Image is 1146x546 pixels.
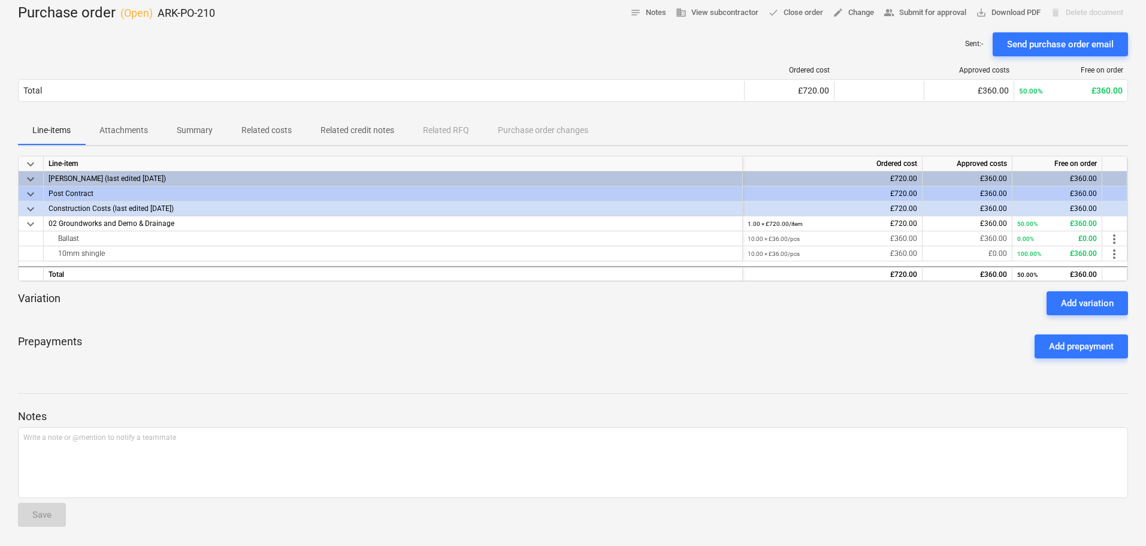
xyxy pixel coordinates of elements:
span: done [768,7,779,18]
p: ( Open ) [120,6,153,20]
p: Related credit notes [320,124,394,137]
span: keyboard_arrow_down [23,187,38,201]
div: Line-item [44,156,743,171]
div: 10mm shingle [49,246,737,261]
div: £720.00 [748,267,917,282]
span: keyboard_arrow_down [23,172,38,186]
div: Ordered cost [749,66,830,74]
div: Post Contract [49,186,737,201]
div: £360.00 [1017,186,1097,201]
div: £360.00 [748,231,917,246]
button: Close order [763,4,828,22]
span: keyboard_arrow_down [23,157,38,171]
button: Send purchase order email [993,32,1128,56]
button: Change [828,4,879,22]
div: £0.00 [927,246,1007,261]
small: 10.00 × £36.00 / pcs [748,251,800,257]
div: £360.00 [1017,267,1097,282]
span: edit [833,7,843,18]
div: Construction Costs (last edited 27 Nov 2024) [49,201,737,216]
div: £360.00 [927,171,1007,186]
p: Line-items [32,124,71,137]
button: Notes [625,4,671,22]
span: View subcontractor [676,6,758,20]
span: Download PDF [976,6,1041,20]
span: more_vert [1107,247,1121,261]
div: £0.00 [1017,231,1097,246]
div: Ordered cost [743,156,923,171]
small: 50.00% [1017,272,1038,278]
iframe: Chat Widget [1086,488,1146,546]
small: 100.00% [1017,251,1041,257]
div: £720.00 [748,171,917,186]
span: people_alt [884,7,894,18]
small: 50.00% [1017,221,1038,227]
p: Prepayments [18,334,82,358]
span: keyboard_arrow_down [23,217,38,231]
small: 1.00 × £720.00 / item [748,221,803,227]
p: Related costs [241,124,292,137]
span: notes [630,7,641,18]
p: Variation [18,291,61,315]
div: Approved costs [929,66,1009,74]
small: 0.00% [1017,236,1034,242]
span: Close order [768,6,823,20]
div: £360.00 [1017,246,1097,261]
button: Download PDF [971,4,1045,22]
div: Add variation [1061,295,1114,311]
span: more_vert [1107,232,1121,246]
button: View subcontractor [671,4,763,22]
div: £360.00 [1019,86,1123,95]
div: Purchase order [18,4,215,23]
div: £360.00 [748,246,917,261]
small: 50.00% [1019,87,1043,95]
div: Total [23,86,42,95]
div: £360.00 [927,231,1007,246]
div: £360.00 [1017,216,1097,231]
span: Submit for approval [884,6,966,20]
div: Galley Lane (last edited 27 Nov 2024) [49,171,737,186]
span: 02 Groundworks and Demo & Drainage [49,219,174,228]
div: Approved costs [923,156,1012,171]
p: Notes [18,409,1128,424]
div: £360.00 [927,216,1007,231]
div: £720.00 [748,216,917,231]
span: keyboard_arrow_down [23,202,38,216]
span: save_alt [976,7,987,18]
span: Notes [630,6,666,20]
div: £360.00 [927,186,1007,201]
div: £360.00 [1017,171,1097,186]
div: £720.00 [749,86,829,95]
p: ARK-PO-210 [158,6,215,20]
span: Change [833,6,874,20]
div: Free on order [1019,66,1123,74]
div: £360.00 [927,267,1007,282]
div: Add prepayment [1049,339,1114,354]
div: Send purchase order email [1007,37,1114,52]
p: Sent : - [965,39,983,49]
span: business [676,7,687,18]
button: Submit for approval [879,4,971,22]
p: Attachments [99,124,148,137]
div: £360.00 [927,201,1007,216]
button: Add variation [1047,291,1128,315]
div: £360.00 [1017,201,1097,216]
div: £720.00 [748,186,917,201]
div: £360.00 [929,86,1009,95]
div: £720.00 [748,201,917,216]
div: Ballast [49,231,737,246]
small: 10.00 × £36.00 / pcs [748,236,800,242]
p: Summary [177,124,213,137]
div: Total [44,266,743,281]
div: Free on order [1012,156,1102,171]
button: Add prepayment [1035,334,1128,358]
